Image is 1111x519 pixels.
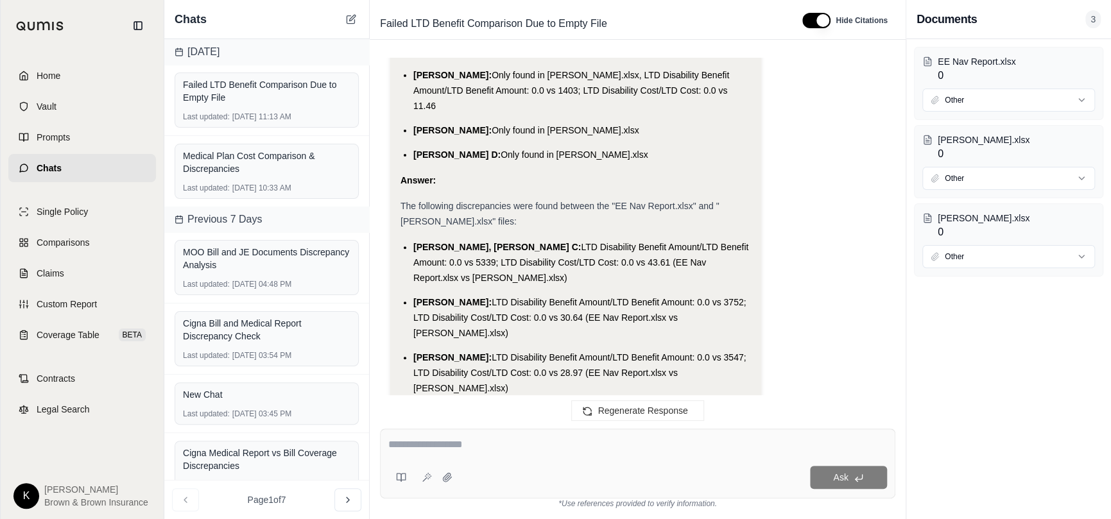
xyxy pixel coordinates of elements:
[183,149,350,175] div: Medical Plan Cost Comparison & Discrepancies
[37,372,75,385] span: Contracts
[492,125,639,135] span: Only found in [PERSON_NAME].xlsx
[413,352,746,393] span: LTD Disability Benefit Amount/LTD Benefit Amount: 0.0 vs 3547; LTD Disability Cost/LTD Cost: 0.0 ...
[8,364,156,393] a: Contracts
[183,350,230,361] span: Last updated:
[248,493,286,506] span: Page 1 of 7
[37,328,99,341] span: Coverage Table
[8,259,156,287] a: Claims
[343,12,359,27] button: New Chat
[413,297,492,307] span: [PERSON_NAME]:
[380,498,895,509] div: *Use references provided to verify information.
[183,246,350,271] div: MOO Bill and JE Documents Discrepancy Analysis
[183,112,230,122] span: Last updated:
[183,409,350,419] div: [DATE] 03:45 PM
[183,350,350,361] div: [DATE] 03:54 PM
[183,388,350,401] div: New Chat
[413,125,492,135] span: [PERSON_NAME]:
[810,466,887,489] button: Ask
[8,395,156,423] a: Legal Search
[413,352,492,362] span: [PERSON_NAME]:
[571,400,703,421] button: Regenerate Response
[183,279,350,289] div: [DATE] 04:48 PM
[164,207,369,232] div: Previous 7 Days
[938,212,1095,240] div: 0
[183,183,230,193] span: Last updated:
[8,92,156,121] a: Vault
[938,133,1095,146] p: Lincoln Bill.xlsx
[37,403,90,416] span: Legal Search
[183,112,350,122] div: [DATE] 11:13 AM
[917,10,977,28] h3: Documents
[8,123,156,151] a: Prompts
[413,70,729,111] span: Only found in [PERSON_NAME].xlsx, LTD Disability Benefit Amount/LTD Benefit Amount: 0.0 vs 1403; ...
[37,100,56,113] span: Vault
[119,328,146,341] span: BETA
[37,267,64,280] span: Claims
[8,321,156,349] a: Coverage TableBETA
[938,55,1095,83] div: 0
[8,290,156,318] a: Custom Report
[37,162,62,174] span: Chats
[183,78,350,104] div: Failed LTD Benefit Comparison Due to Empty File
[836,15,888,26] span: Hide Citations
[8,198,156,226] a: Single Policy
[44,496,148,509] span: Brown & Brown Insurance
[8,62,156,90] a: Home
[400,201,719,226] span: The following discrepancies were found between the "EE Nav Report.xlsx" and "[PERSON_NAME].xlsx" ...
[938,212,1095,225] p: Lincoln Bill.xlsx
[413,242,748,283] span: LTD Disability Benefit Amount/LTD Benefit Amount: 0.0 vs 5339; LTD Disability Cost/LTD Cost: 0.0 ...
[128,15,148,36] button: Collapse sidebar
[13,483,39,509] div: K
[1085,10,1101,28] span: 3
[400,175,436,185] strong: Answer:
[37,298,97,311] span: Custom Report
[413,70,492,80] span: [PERSON_NAME]:
[922,133,1095,162] button: [PERSON_NAME].xlsx0
[375,13,787,34] div: Edit Title
[37,131,70,144] span: Prompts
[375,13,612,34] span: Failed LTD Benefit Comparison Due to Empty File
[413,297,746,338] span: LTD Disability Benefit Amount/LTD Benefit Amount: 0.0 vs 3752; LTD Disability Cost/LTD Cost: 0.0 ...
[164,39,369,65] div: [DATE]
[413,242,581,252] span: [PERSON_NAME], [PERSON_NAME] C:
[37,69,60,82] span: Home
[938,55,1095,68] p: EE Nav Report.xlsx
[183,183,350,193] div: [DATE] 10:33 AM
[16,21,64,31] img: Qumis Logo
[501,149,648,160] span: Only found in [PERSON_NAME].xlsx
[183,409,230,419] span: Last updated:
[922,55,1095,83] button: EE Nav Report.xlsx0
[37,236,89,249] span: Comparisons
[938,133,1095,162] div: 0
[183,317,350,343] div: Cigna Bill and Medical Report Discrepancy Check
[8,228,156,257] a: Comparisons
[44,483,148,496] span: [PERSON_NAME]
[598,405,687,416] span: Regenerate Response
[8,154,156,182] a: Chats
[183,279,230,289] span: Last updated:
[183,447,350,472] div: Cigna Medical Report vs Bill Coverage Discrepancies
[922,212,1095,240] button: [PERSON_NAME].xlsx0
[175,10,207,28] span: Chats
[413,149,501,160] span: [PERSON_NAME] D:
[833,472,848,482] span: Ask
[37,205,88,218] span: Single Policy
